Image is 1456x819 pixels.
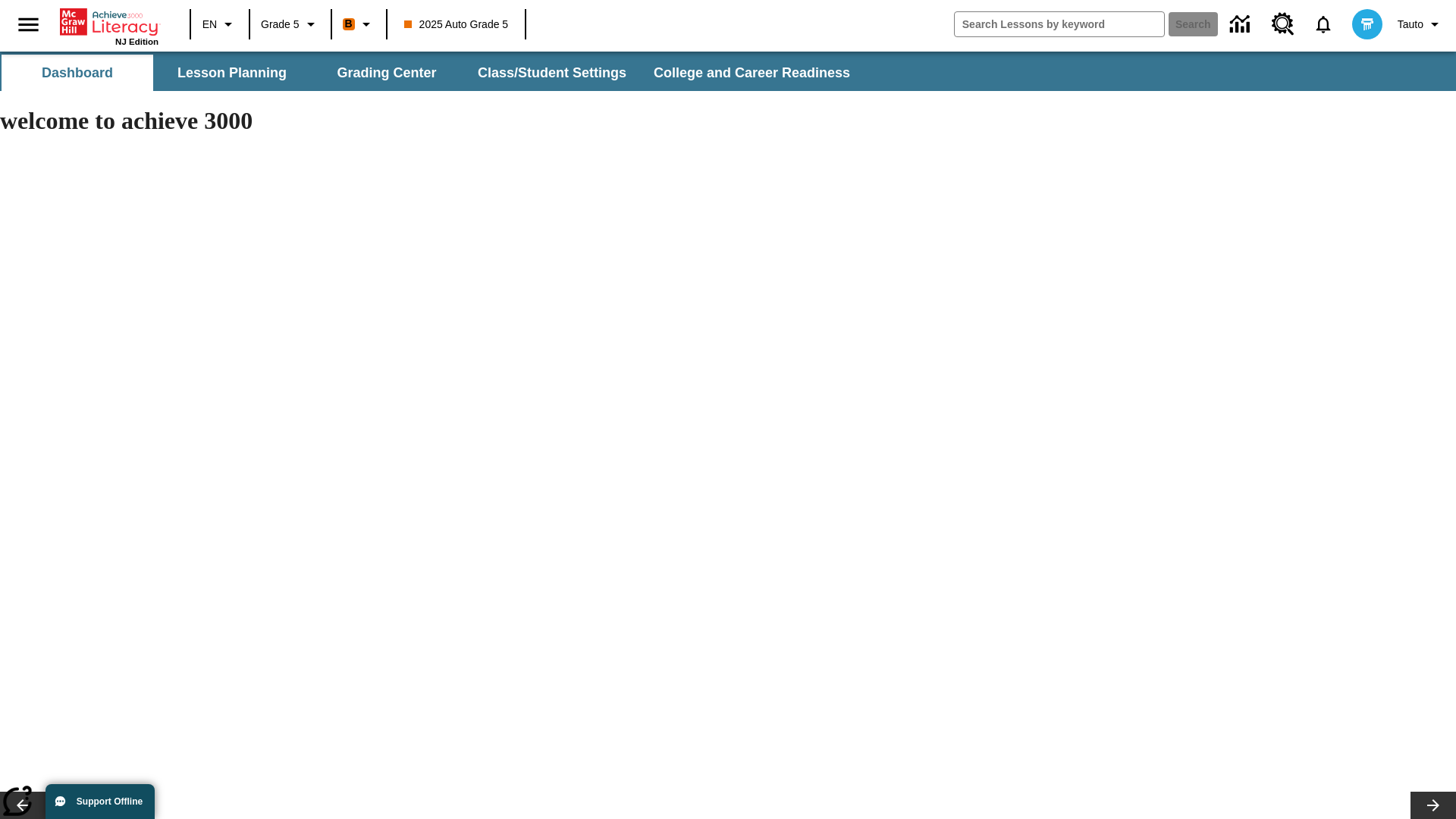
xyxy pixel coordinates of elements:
button: Grading Center [311,55,463,91]
span: B [345,14,353,33]
button: Language: EN, Select a language [196,11,244,38]
a: Data Center [1221,4,1263,45]
button: Dashboard [2,55,153,91]
span: 2025 Auto Grade 5 [404,17,509,33]
button: College and Career Readiness [642,55,862,91]
a: Notifications [1304,5,1343,44]
button: Select a new avatar [1343,5,1392,44]
span: NJ Edition [115,37,158,46]
button: Profile/Settings [1392,11,1450,38]
button: Open side menu [6,2,51,47]
span: Support Offline [77,796,143,807]
div: Home [60,5,158,46]
button: Support Offline [45,784,155,819]
span: EN [202,17,217,33]
button: Lesson Planning [156,55,308,91]
button: Lesson carousel, Next [1410,792,1456,819]
button: Class/Student Settings [466,55,639,91]
img: avatar image [1352,9,1382,39]
span: Tauto [1398,17,1423,33]
input: search field [955,12,1164,36]
button: Grade: Grade 5, Select a grade [255,11,326,38]
a: Resource Center, Will open in new tab [1263,4,1304,45]
span: Grade 5 [261,17,300,33]
button: Boost Class color is orange. Change class color [337,11,381,38]
a: Home [60,7,158,37]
